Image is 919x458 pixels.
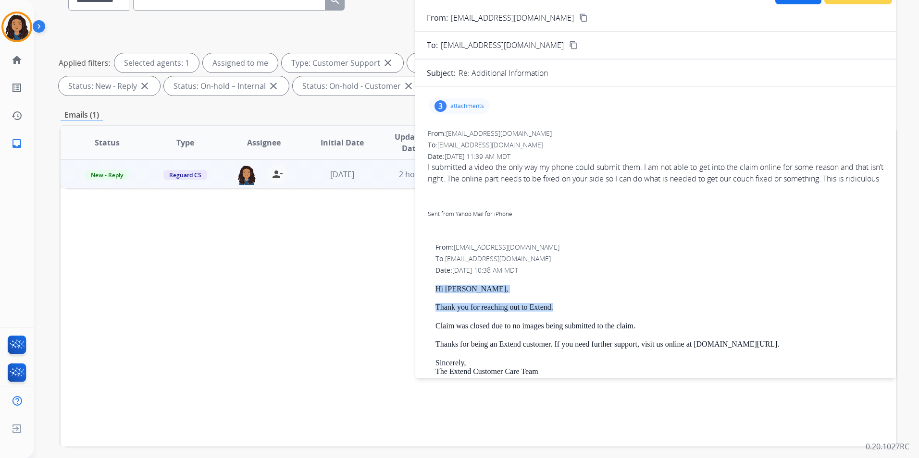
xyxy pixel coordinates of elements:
[3,13,30,40] img: avatar
[427,12,448,24] p: From:
[203,53,278,72] div: Assigned to me
[282,53,403,72] div: Type: Customer Support
[11,110,23,121] mat-icon: history
[407,53,533,72] div: Type: Shipping Protection
[428,152,883,161] div: Date:
[428,129,883,138] div: From:
[11,54,23,66] mat-icon: home
[435,285,883,293] p: Hi [PERSON_NAME],
[427,67,456,79] p: Subject:
[435,242,883,252] div: From:
[459,67,548,79] p: Re: Additional Information
[403,80,414,92] mat-icon: close
[569,41,578,49] mat-icon: content_copy
[435,303,883,312] p: Thank you for reaching out to Extend.
[435,265,883,275] div: Date:
[321,137,364,148] span: Initial Date
[163,170,207,180] span: Reguard CS
[95,137,120,148] span: Status
[428,161,883,230] span: I submitted a video the only way my phone could submit them. I am not able to get into the claim ...
[85,170,129,180] span: New - Reply
[114,53,199,72] div: Selected agents: 1
[866,441,909,452] p: 0.20.1027RC
[435,359,883,376] p: Sincerely, The Extend Customer Care Team
[446,129,552,138] span: [EMAIL_ADDRESS][DOMAIN_NAME]
[293,76,424,96] div: Status: On-hold - Customer
[441,39,564,51] span: [EMAIL_ADDRESS][DOMAIN_NAME]
[435,322,883,330] p: Claim was closed due to no images being submitted to the claim.
[450,102,484,110] p: attachments
[452,265,518,275] span: [DATE] 10:38 AM MDT
[445,254,551,263] span: [EMAIL_ADDRESS][DOMAIN_NAME]
[272,169,283,180] mat-icon: person_remove
[579,13,588,22] mat-icon: content_copy
[237,165,256,185] img: agent-avatar
[176,137,194,148] span: Type
[382,57,394,69] mat-icon: close
[389,131,433,154] span: Updated Date
[435,254,883,264] div: To:
[454,242,559,252] span: [EMAIL_ADDRESS][DOMAIN_NAME]
[268,80,279,92] mat-icon: close
[164,76,289,96] div: Status: On-hold – Internal
[59,76,160,96] div: Status: New - Reply
[11,138,23,149] mat-icon: inbox
[59,57,111,69] p: Applied filters:
[451,12,574,24] p: [EMAIL_ADDRESS][DOMAIN_NAME]
[330,169,354,180] span: [DATE]
[428,140,883,150] div: To:
[247,137,281,148] span: Assignee
[437,140,543,149] span: [EMAIL_ADDRESS][DOMAIN_NAME]
[435,340,883,349] p: Thanks for being an Extend customer. If you need further support, visit us online at [DOMAIN_NAME...
[427,39,438,51] p: To:
[428,210,512,218] a: Sent from Yahoo Mail for iPhone
[61,109,103,121] p: Emails (1)
[399,169,442,180] span: 2 hours ago
[11,82,23,94] mat-icon: list_alt
[445,152,510,161] span: [DATE] 11:39 AM MDT
[139,80,150,92] mat-icon: close
[435,100,447,112] div: 3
